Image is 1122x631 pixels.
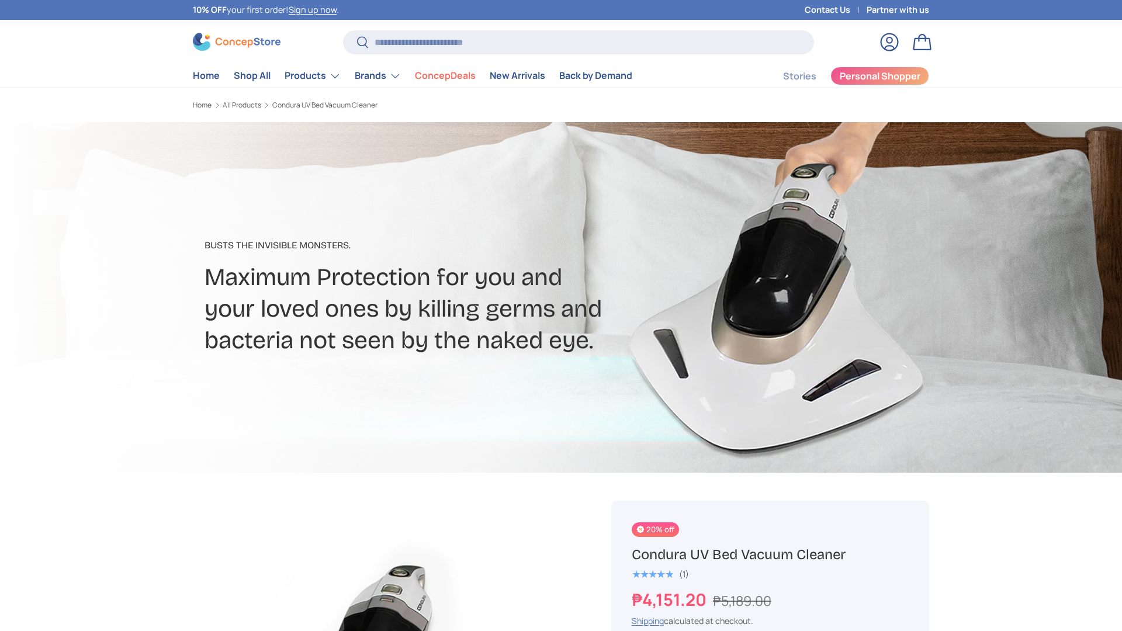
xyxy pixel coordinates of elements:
[559,64,632,87] a: Back by Demand
[355,64,401,88] a: Brands
[783,65,816,88] a: Stories
[193,64,220,87] a: Home
[632,522,679,537] span: 20% off
[205,262,653,356] h2: Maximum Protection for you and your loved ones by killing germs and bacteria not seen by the nake...
[285,64,341,88] a: Products
[867,4,929,16] a: Partner with us
[632,569,673,580] div: 5.0 out of 5.0 stars
[205,238,653,252] p: Busts The Invisible Monsters​.
[234,64,271,87] a: Shop All
[713,591,771,610] s: ₱5,189.00
[632,567,689,580] a: 5.0 out of 5.0 stars (1)
[223,102,261,109] a: All Products
[632,588,709,611] strong: ₱4,151.20
[632,615,664,626] a: Shipping
[193,33,280,51] img: ConcepStore
[278,64,348,88] summary: Products
[632,546,909,564] h1: Condura UV Bed Vacuum Cleaner
[755,64,929,88] nav: Secondary
[805,4,867,16] a: Contact Us
[632,568,673,580] span: ★★★★★
[415,64,476,87] a: ConcepDeals
[632,615,909,627] div: calculated at checkout.
[348,64,408,88] summary: Brands
[193,102,212,109] a: Home
[193,64,632,88] nav: Primary
[840,71,920,81] span: Personal Shopper
[679,570,689,578] div: (1)
[193,4,339,16] p: your first order! .
[289,4,337,15] a: Sign up now
[272,102,378,109] a: Condura UV Bed Vacuum Cleaner
[193,4,227,15] strong: 10% OFF
[830,67,929,85] a: Personal Shopper
[193,100,583,110] nav: Breadcrumbs
[490,64,545,87] a: New Arrivals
